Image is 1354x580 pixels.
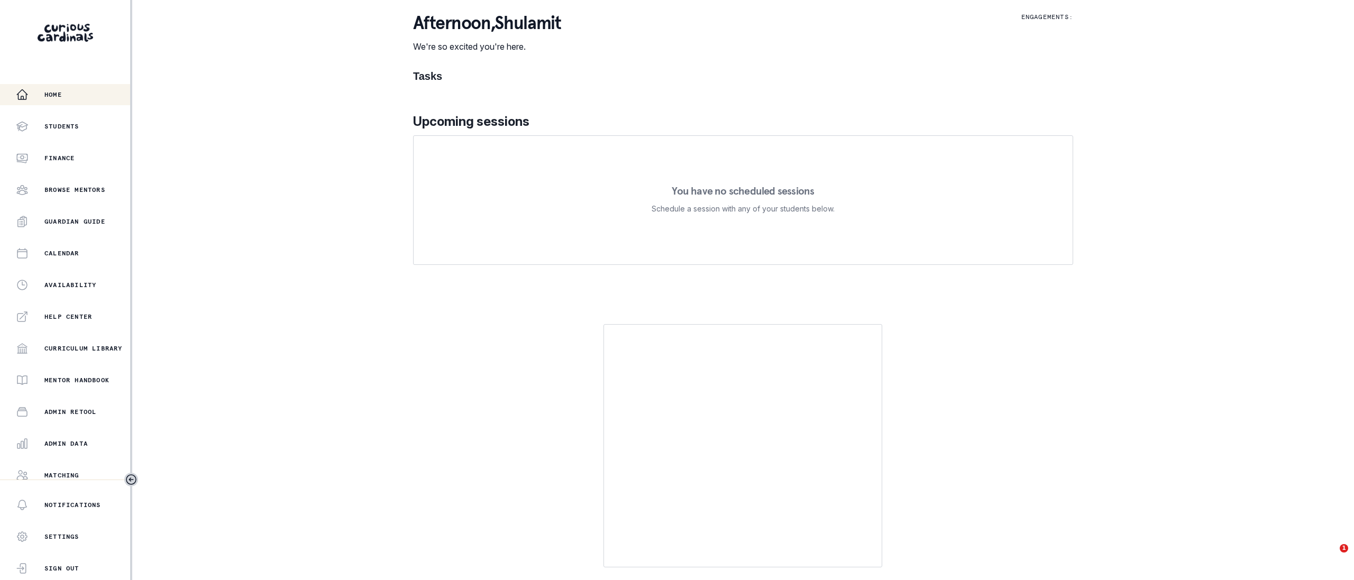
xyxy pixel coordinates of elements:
[413,13,561,34] p: afternoon , Shulamit
[1318,544,1343,569] iframe: Intercom live chat
[44,344,123,353] p: Curriculum Library
[44,408,96,416] p: Admin Retool
[44,217,105,226] p: Guardian Guide
[44,532,79,541] p: Settings
[44,122,79,131] p: Students
[44,186,105,194] p: Browse Mentors
[38,24,93,42] img: Curious Cardinals Logo
[413,112,1073,131] p: Upcoming sessions
[44,154,75,162] p: Finance
[44,471,79,480] p: Matching
[44,90,62,99] p: Home
[44,501,101,509] p: Notifications
[44,564,79,573] p: Sign Out
[1340,544,1348,553] span: 1
[44,439,88,448] p: Admin Data
[44,376,109,384] p: Mentor Handbook
[413,40,561,53] p: We're so excited you're here.
[413,70,1073,82] h1: Tasks
[44,312,92,321] p: Help Center
[44,249,79,257] p: Calendar
[652,202,835,215] p: Schedule a session with any of your students below.
[124,473,138,486] button: Toggle sidebar
[44,281,96,289] p: Availability
[1021,13,1073,21] p: Engagements:
[672,186,814,196] p: You have no scheduled sessions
